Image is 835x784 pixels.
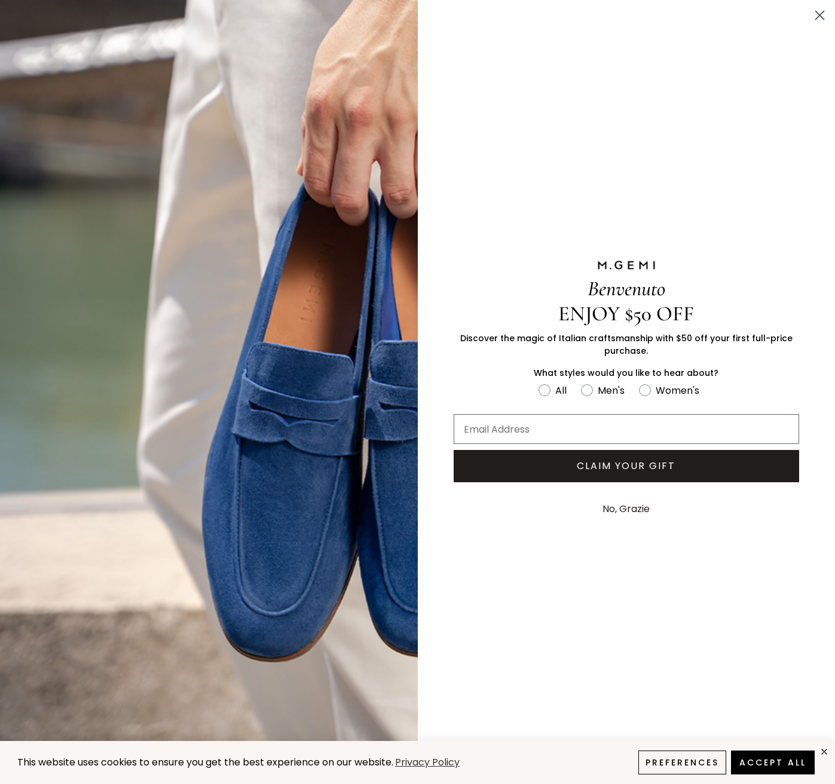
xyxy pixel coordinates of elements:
[588,276,665,301] span: Benvenuto
[819,747,829,757] div: close
[731,751,815,774] button: Accept All
[534,367,718,379] span: What styles would you like to hear about?
[460,332,793,357] span: Discover the magic of Italian craftsmanship with $50 off your first full-price purchase.
[597,494,656,524] button: No, Grazie
[656,383,699,398] div: Women's
[598,383,625,398] div: Men's
[393,755,461,770] a: Privacy Policy (opens in a new tab)
[597,260,656,271] img: M.GEMI
[809,5,830,26] button: Close dialog
[454,414,800,444] input: Email Address
[558,301,694,326] span: ENJOY $50 OFF
[17,755,393,769] span: This website uses cookies to ensure you get the best experience on our website.
[555,383,567,398] div: All
[454,450,800,482] button: CLAIM YOUR GIFT
[638,751,726,774] button: Preferences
